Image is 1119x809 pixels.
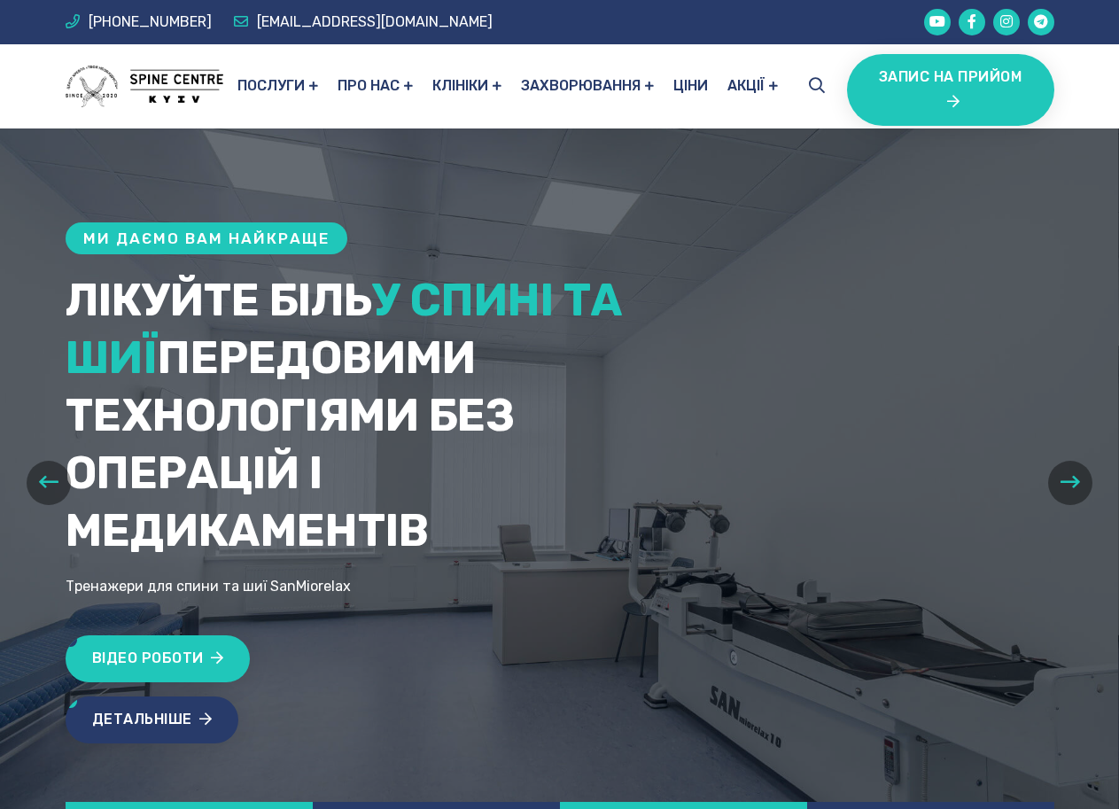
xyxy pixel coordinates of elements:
[338,44,413,128] a: Про нас
[66,222,347,254] h6: Ми даємо вам найкраще
[66,635,251,682] a: Відео роботи
[234,10,493,35] a: [EMAIL_ADDRESS][DOMAIN_NAME]
[432,44,501,128] a: Клініки
[673,44,708,128] a: Ціни
[521,44,654,128] a: Захворювання
[66,696,239,743] a: Детальніше
[847,54,1054,127] div: Запис на прийом
[237,44,318,128] a: Послуги
[66,10,212,35] a: [PHONE_NUMBER]
[727,44,778,128] a: Акції
[66,272,633,560] h1: Лікуйте біль передовими технологіями без операцій і медикаментів
[257,13,493,30] span: [EMAIL_ADDRESS][DOMAIN_NAME]
[66,573,633,600] p: Тренажери для спини та шиї SanMiorelax
[66,66,223,107] img: logo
